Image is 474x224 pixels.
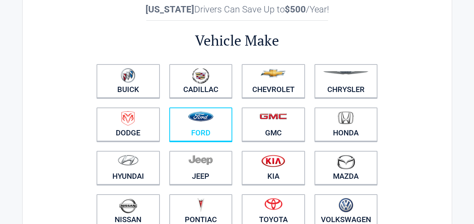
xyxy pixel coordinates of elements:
img: ford [188,112,213,121]
img: chrysler [323,71,369,75]
img: mazda [336,155,355,169]
img: buick [121,68,135,83]
a: Dodge [97,107,160,141]
img: nissan [119,198,137,213]
img: volkswagen [339,198,353,213]
img: cadillac [192,68,209,84]
h2: Drivers Can Save Up to /Year [92,4,382,15]
img: hyundai [118,155,139,166]
img: pontiac [197,198,204,212]
a: Buick [97,64,160,98]
a: GMC [242,107,305,141]
b: [US_STATE] [146,4,194,15]
a: Chevrolet [242,64,305,98]
a: Ford [169,107,233,141]
a: Hyundai [97,151,160,185]
a: Mazda [314,151,378,185]
a: Jeep [169,151,233,185]
a: Cadillac [169,64,233,98]
img: kia [261,155,285,167]
a: Honda [314,107,378,141]
h2: Vehicle Make [92,31,382,50]
img: chevrolet [261,69,286,77]
img: honda [338,111,354,124]
img: gmc [259,113,287,120]
img: toyota [264,198,282,210]
b: $500 [285,4,306,15]
img: dodge [121,111,135,126]
img: jeep [189,155,213,165]
a: Kia [242,151,305,185]
a: Chrysler [314,64,378,98]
